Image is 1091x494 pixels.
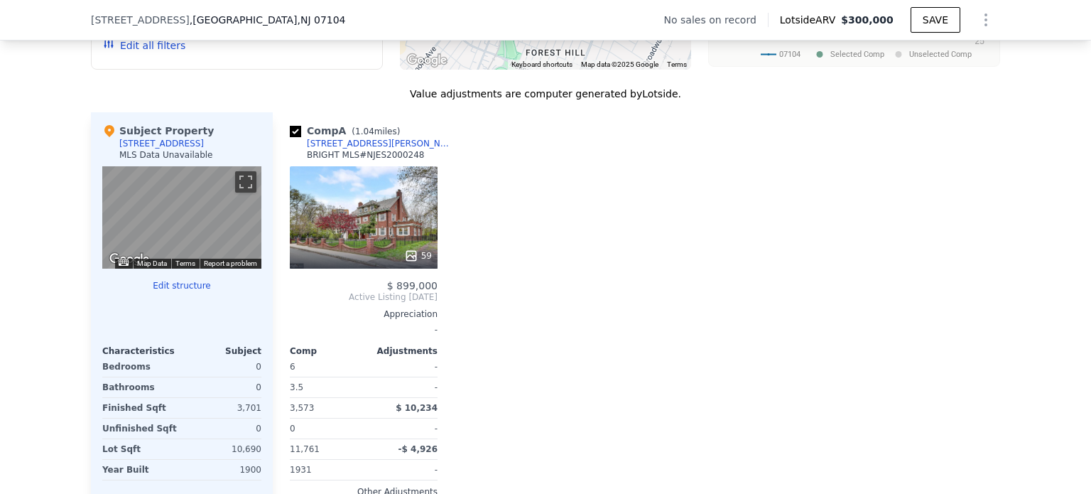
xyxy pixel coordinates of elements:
div: 0 [185,419,261,439]
div: 0 [185,377,261,397]
a: [STREET_ADDRESS][PERSON_NAME] [290,138,455,149]
div: 10,690 [185,439,261,459]
div: 59 [404,249,432,263]
div: - [367,460,438,480]
div: [STREET_ADDRESS] [119,138,204,149]
div: Value adjustments are computer generated by Lotside . [91,87,1000,101]
button: Map Data [137,259,167,269]
div: Year Built [102,460,179,480]
span: 3,573 [290,403,314,413]
text: 25 [975,36,985,46]
span: 1.04 [355,127,374,136]
div: 3.5 [290,377,361,397]
button: Edit all filters [103,38,185,53]
div: Map [102,166,261,269]
span: , NJ 07104 [297,14,345,26]
text: Selected Comp [830,50,884,59]
div: Lot Sqft [102,439,179,459]
div: Comp A [290,124,406,138]
span: , [GEOGRAPHIC_DATA] [190,13,346,27]
text: 07104 [779,50,800,59]
a: Terms (opens in new tab) [175,259,195,267]
div: Characteristics [102,345,182,357]
button: Keyboard shortcuts [119,259,129,266]
div: 3,701 [185,398,261,418]
a: Report a problem [204,259,257,267]
span: Map data ©2025 Google [581,60,658,68]
div: BRIGHT MLS # NJES2000248 [307,149,424,161]
span: -$ 4,926 [398,444,438,454]
a: Terms (opens in new tab) [667,60,687,68]
div: 0 [185,357,261,377]
span: ( miles) [346,127,406,136]
a: Open this area in Google Maps (opens a new window) [106,250,153,269]
div: 1931 [290,460,361,480]
div: - [367,377,438,397]
button: Edit structure [102,280,261,291]
div: Street View [102,166,261,269]
img: Google [106,250,153,269]
span: $300,000 [841,14,894,26]
text: Unselected Comp [909,50,972,59]
span: 0 [290,424,295,434]
div: - [290,320,438,340]
span: Active Listing [DATE] [290,291,438,303]
div: Adjustments [364,345,438,357]
div: Unfinished Sqft [102,419,179,439]
span: 11,761 [290,444,320,454]
span: $ 10,234 [396,403,438,413]
span: [STREET_ADDRESS] [91,13,190,27]
div: - [367,357,438,377]
img: Google [403,51,450,70]
div: Subject Property [102,124,214,138]
div: [STREET_ADDRESS][PERSON_NAME] [307,138,455,149]
div: Comp [290,345,364,357]
div: Appreciation [290,308,438,320]
div: MLS Data Unavailable [119,149,213,161]
div: Bathrooms [102,377,179,397]
button: Show Options [972,6,1000,34]
a: Open this area in Google Maps (opens a new window) [403,51,450,70]
div: 1900 [185,460,261,480]
button: Keyboard shortcuts [511,60,572,70]
span: 6 [290,362,295,372]
div: Finished Sqft [102,398,179,418]
div: Subject [182,345,261,357]
div: Bedrooms [102,357,179,377]
button: SAVE [911,7,960,33]
span: Lotside ARV [780,13,841,27]
span: $ 899,000 [387,280,438,291]
button: Toggle fullscreen view [235,171,256,193]
div: - [367,419,438,439]
div: No sales on record [664,13,768,27]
